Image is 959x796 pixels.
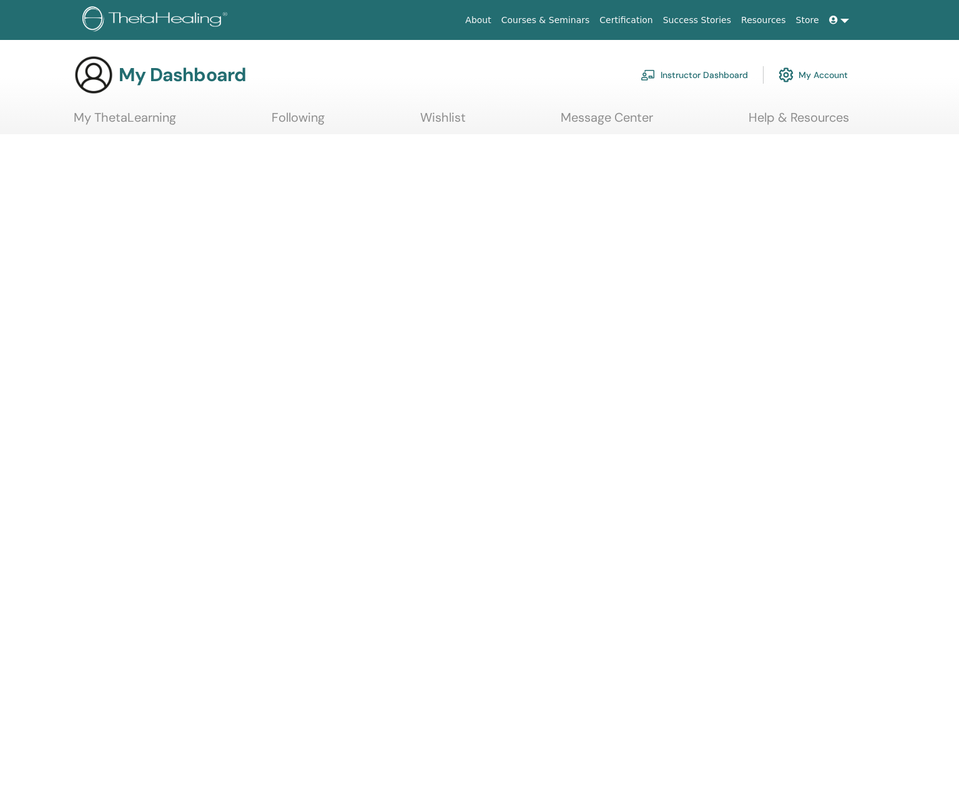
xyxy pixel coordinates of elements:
img: cog.svg [779,64,794,86]
a: Certification [594,9,657,32]
img: logo.png [82,6,232,34]
a: Success Stories [658,9,736,32]
a: Instructor Dashboard [641,61,748,89]
a: Message Center [561,110,653,134]
a: About [460,9,496,32]
a: Store [791,9,824,32]
img: chalkboard-teacher.svg [641,69,656,81]
img: generic-user-icon.jpg [74,55,114,95]
a: Resources [736,9,791,32]
a: Wishlist [420,110,466,134]
a: My Account [779,61,848,89]
a: Following [272,110,325,134]
h3: My Dashboard [119,64,246,86]
a: My ThetaLearning [74,110,176,134]
a: Help & Resources [749,110,849,134]
a: Courses & Seminars [496,9,595,32]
